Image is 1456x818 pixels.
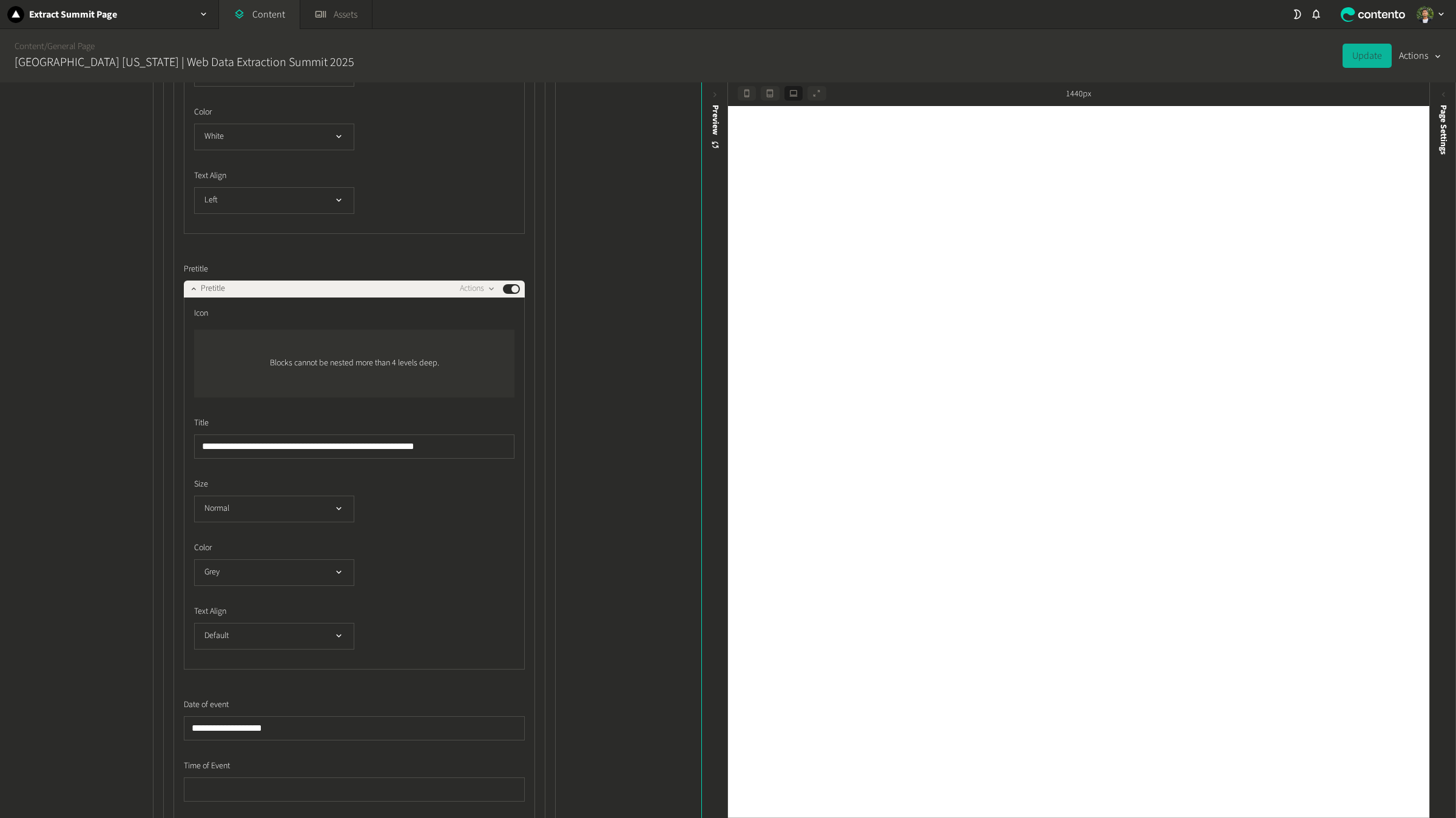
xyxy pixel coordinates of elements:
span: Icon [194,307,208,320]
button: Normal [194,496,354,522]
img: Arnold Alexander [1417,6,1434,23]
button: Actions [460,282,496,296]
button: Default [194,623,354,650]
img: Extract Summit Page [7,6,24,23]
button: Actions [1399,44,1441,68]
button: Left [194,187,354,214]
span: Time of Event [184,760,230,773]
span: Color [194,542,212,554]
span: / [44,40,47,53]
a: General Page [47,40,95,53]
button: Grey [194,559,354,586]
span: 1440px [1066,88,1091,101]
span: Date of event [184,699,229,711]
span: Text Align [194,170,226,182]
button: White [194,124,354,150]
h2: Extract Summit Page [29,7,117,22]
a: Content [15,40,44,53]
div: Preview [709,105,722,150]
button: Update [1343,44,1392,68]
span: Size [194,478,208,491]
span: Color [194,106,212,119]
span: Text Align [194,605,226,618]
span: Pretitle [201,282,225,295]
span: Pretitle [184,263,208,276]
p: Blocks cannot be nested more than 4 levels deep. [270,357,439,370]
span: Page Settings [1437,105,1450,155]
h2: [GEOGRAPHIC_DATA] [US_STATE] | Web Data Extraction Summit 2025 [15,53,354,71]
span: Title [194,417,209,430]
